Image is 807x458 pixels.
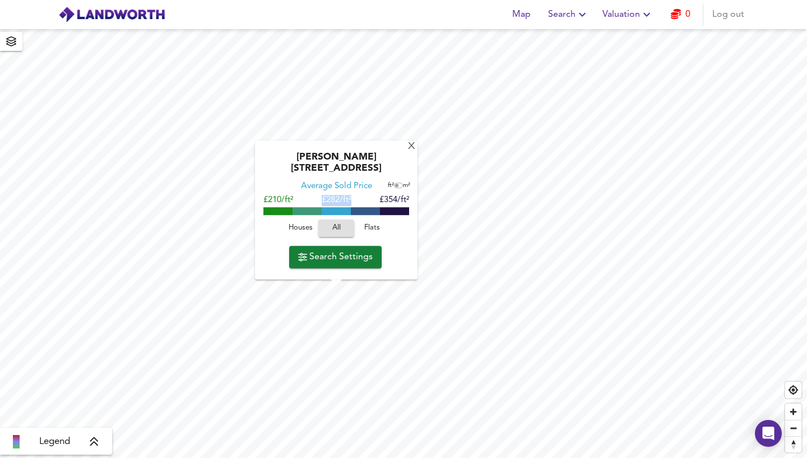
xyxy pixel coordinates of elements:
[508,7,535,22] span: Map
[712,7,744,22] span: Log out
[708,3,749,26] button: Log out
[403,183,410,189] span: m²
[544,3,593,26] button: Search
[379,196,409,204] span: £354/ft²
[39,435,70,448] span: Legend
[298,249,373,265] span: Search Settings
[324,222,349,235] span: All
[58,6,165,23] img: logo
[407,142,416,152] div: X
[318,219,354,237] button: All
[261,152,412,181] div: [PERSON_NAME][STREET_ADDRESS]
[263,196,293,204] span: £210/ft²
[548,7,589,22] span: Search
[598,3,658,26] button: Valuation
[785,420,801,436] button: Zoom out
[322,196,351,204] span: £ 282/ft²
[785,404,801,420] button: Zoom in
[388,183,394,189] span: ft²
[671,7,690,22] a: 0
[354,219,390,237] button: Flats
[282,219,318,237] button: Houses
[503,3,539,26] button: Map
[785,436,801,452] button: Reset bearing to north
[785,437,801,452] span: Reset bearing to north
[662,3,698,26] button: 0
[785,420,801,436] span: Zoom out
[285,222,316,235] span: Houses
[301,181,372,192] div: Average Sold Price
[289,246,382,268] button: Search Settings
[755,420,782,447] div: Open Intercom Messenger
[602,7,653,22] span: Valuation
[785,382,801,398] button: Find my location
[357,222,387,235] span: Flats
